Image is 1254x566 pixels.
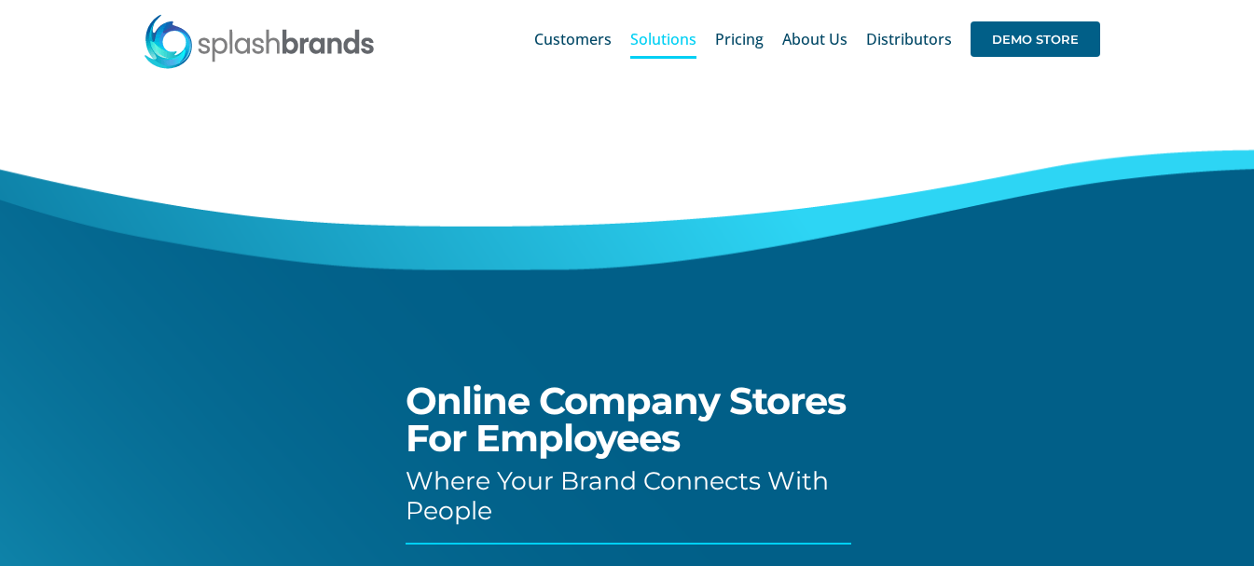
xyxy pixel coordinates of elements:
[971,9,1100,69] a: DEMO STORE
[534,9,1100,69] nav: Main Menu
[406,465,829,526] span: Where Your Brand Connects With People
[143,13,376,69] img: SplashBrands.com Logo
[715,32,764,47] span: Pricing
[866,9,952,69] a: Distributors
[782,32,847,47] span: About Us
[406,378,846,461] span: Online Company Stores For Employees
[971,21,1100,57] span: DEMO STORE
[715,9,764,69] a: Pricing
[534,9,612,69] a: Customers
[534,32,612,47] span: Customers
[630,32,696,47] span: Solutions
[866,32,952,47] span: Distributors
